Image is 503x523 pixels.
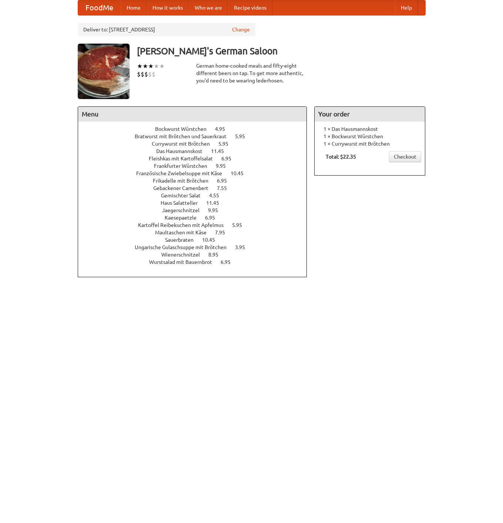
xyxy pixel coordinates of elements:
a: Maultaschen mit Käse 7.95 [155,230,239,235]
span: 5.95 [232,222,249,228]
span: Jaegerschnitzel [162,207,207,213]
a: Wienerschnitzel 8.95 [161,252,232,258]
a: Gebackener Camenbert 7.55 [153,185,241,191]
h3: [PERSON_NAME]'s German Saloon [137,44,426,58]
li: ★ [137,62,142,70]
span: Das Hausmannskost [156,148,210,154]
li: $ [148,70,152,78]
span: 10.45 [202,237,222,243]
span: Gebackener Camenbert [153,185,216,191]
a: Sauerbraten 10.45 [165,237,229,243]
span: 11.45 [206,200,227,206]
span: Bockwurst Würstchen [155,126,214,132]
a: Ungarische Gulaschsuppe mit Brötchen 3.95 [135,244,259,250]
a: Französische Zwiebelsuppe mit Käse 10.45 [136,170,257,176]
li: 1 × Bockwurst Würstchen [318,133,421,140]
span: 6.95 [217,178,234,184]
span: Kaesepaetzle [165,215,204,221]
span: 4.55 [209,193,227,198]
span: Haus Salatteller [161,200,205,206]
span: Currywurst mit Brötchen [152,141,217,147]
span: 4.95 [215,126,232,132]
span: 7.95 [215,230,232,235]
span: 5.95 [218,141,236,147]
span: 9.95 [208,207,225,213]
span: Gemischter Salat [161,193,208,198]
a: Who we are [189,0,228,15]
h4: Menu [78,107,307,122]
span: 3.95 [235,244,252,250]
span: Sauerbraten [165,237,201,243]
a: Bockwurst Würstchen 4.95 [155,126,239,132]
span: Französische Zwiebelsuppe mit Käse [136,170,229,176]
span: Wienerschnitzel [161,252,207,258]
b: Total: $22.35 [326,154,356,160]
span: Fleishkas mit Kartoffelsalat [149,156,220,162]
span: Bratwurst mit Brötchen und Sauerkraut [135,133,234,139]
h4: Your order [315,107,425,122]
a: Kartoffel Reibekuchen mit Apfelmus 5.95 [138,222,256,228]
div: German home-cooked meals and fifty-eight different beers on tap. To get more authentic, you'd nee... [196,62,307,84]
a: Das Hausmannskost 11.45 [156,148,238,154]
li: 1 × Das Hausmannskost [318,125,421,133]
span: Maultaschen mit Käse [155,230,214,235]
span: 6.95 [205,215,222,221]
span: Wurstsalad mit Bauernbrot [149,259,219,265]
a: Wurstsalad mit Bauernbrot 6.95 [149,259,244,265]
li: ★ [159,62,165,70]
li: $ [152,70,155,78]
a: Haus Salatteller 11.45 [161,200,233,206]
span: 8.95 [208,252,226,258]
a: Home [121,0,147,15]
span: 6.95 [221,259,238,265]
span: Ungarische Gulaschsuppe mit Brötchen [135,244,234,250]
li: 1 × Currywurst mit Brötchen [318,140,421,147]
li: ★ [154,62,159,70]
span: Frankfurter Würstchen [154,163,215,169]
a: Bratwurst mit Brötchen und Sauerkraut 5.95 [135,133,259,139]
a: Frikadelle mit Brötchen 6.95 [153,178,241,184]
a: Checkout [389,151,421,162]
li: ★ [142,62,148,70]
li: $ [144,70,148,78]
li: ★ [148,62,154,70]
span: Frikadelle mit Brötchen [153,178,216,184]
li: $ [137,70,141,78]
div: Deliver to: [STREET_ADDRESS] [78,23,255,36]
span: 7.55 [217,185,234,191]
span: Kartoffel Reibekuchen mit Apfelmus [138,222,231,228]
span: 11.45 [211,148,231,154]
span: 9.95 [216,163,233,169]
span: 10.45 [231,170,251,176]
a: Help [395,0,418,15]
span: 5.95 [235,133,252,139]
a: Jaegerschnitzel 9.95 [162,207,232,213]
li: $ [141,70,144,78]
a: Frankfurter Würstchen 9.95 [154,163,239,169]
span: 6.95 [221,156,239,162]
a: Gemischter Salat 4.55 [161,193,233,198]
a: FoodMe [78,0,121,15]
a: Fleishkas mit Kartoffelsalat 6.95 [149,156,245,162]
a: Currywurst mit Brötchen 5.95 [152,141,242,147]
a: Recipe videos [228,0,272,15]
a: Change [232,26,250,33]
a: Kaesepaetzle 6.95 [165,215,229,221]
a: How it works [147,0,189,15]
img: angular.jpg [78,44,130,99]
